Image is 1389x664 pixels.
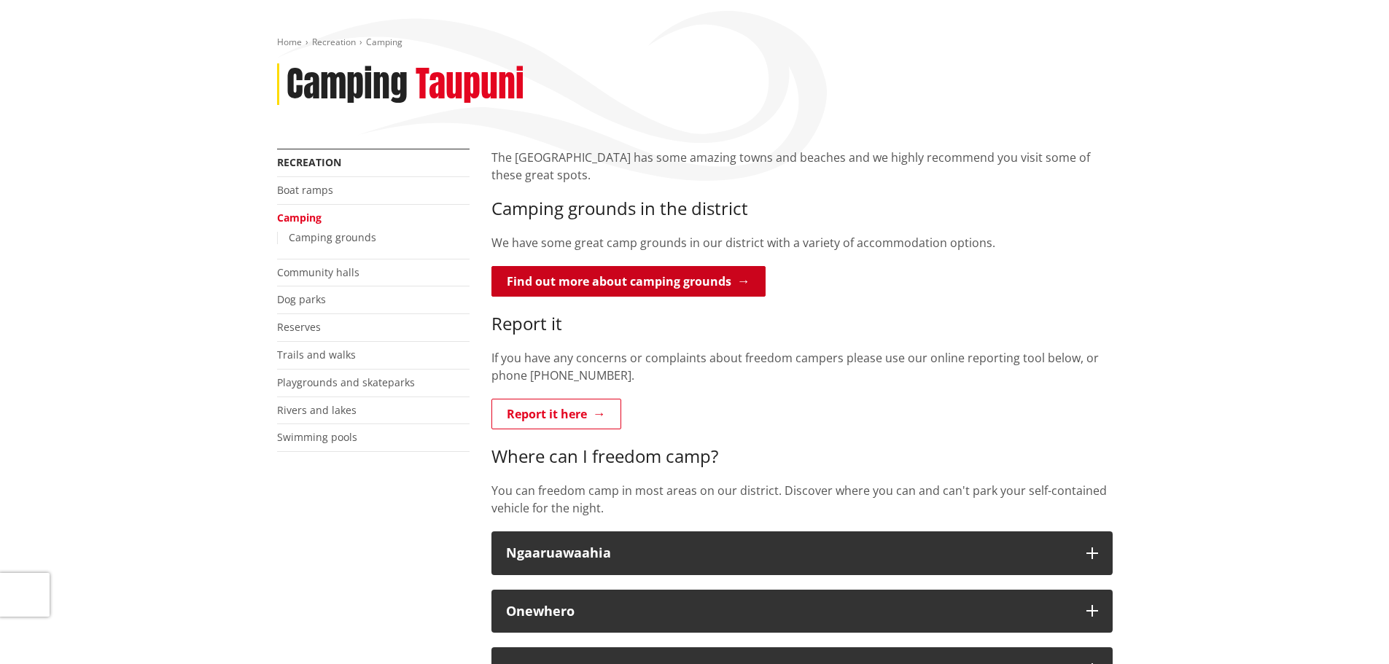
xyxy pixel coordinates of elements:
p: The [GEOGRAPHIC_DATA] has some amazing towns and beaches and we highly recommend you visit some o... [491,149,1113,184]
h2: Taupuni [416,63,524,106]
h3: Report it [491,313,1113,335]
a: Find out more about camping grounds [491,266,766,297]
p: If you have any concerns or complaints about freedom campers please use our online reporting tool... [491,349,1113,384]
a: Recreation [277,155,341,169]
div: Ngaaruawaahia [506,546,1072,561]
button: Onewhero [491,590,1113,633]
a: Rivers and lakes [277,403,357,417]
a: Boat ramps [277,183,333,197]
a: Reserves [277,320,321,334]
p: You can freedom camp in most areas on our district. Discover where you can and can't park your se... [491,482,1113,517]
a: Report it here [491,399,621,429]
a: Swimming pools [277,430,357,444]
a: Trails and walks [277,348,356,362]
h1: Camping [287,63,408,106]
a: Camping [277,211,322,224]
div: Onewhero [506,604,1072,619]
a: Playgrounds and skateparks [277,375,415,389]
p: We have some great camp grounds in our district with a variety of accommodation options. [491,234,1113,251]
h3: Camping grounds in the district [491,198,1113,219]
a: Camping grounds [289,230,376,244]
a: Community halls [277,265,359,279]
a: Recreation [312,36,356,48]
a: Home [277,36,302,48]
button: Ngaaruawaahia [491,531,1113,575]
span: Camping [366,36,402,48]
nav: breadcrumb [277,36,1113,49]
a: Dog parks [277,292,326,306]
iframe: Messenger Launcher [1322,603,1374,655]
h3: Where can I freedom camp? [491,446,1113,467]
